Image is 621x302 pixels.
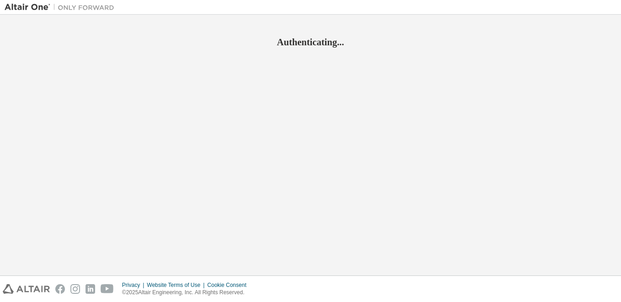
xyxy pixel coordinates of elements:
[86,284,95,294] img: linkedin.svg
[5,3,119,12] img: Altair One
[5,36,616,48] h2: Authenticating...
[70,284,80,294] img: instagram.svg
[207,281,252,289] div: Cookie Consent
[147,281,207,289] div: Website Terms of Use
[122,289,252,297] p: © 2025 Altair Engineering, Inc. All Rights Reserved.
[122,281,147,289] div: Privacy
[55,284,65,294] img: facebook.svg
[3,284,50,294] img: altair_logo.svg
[101,284,114,294] img: youtube.svg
